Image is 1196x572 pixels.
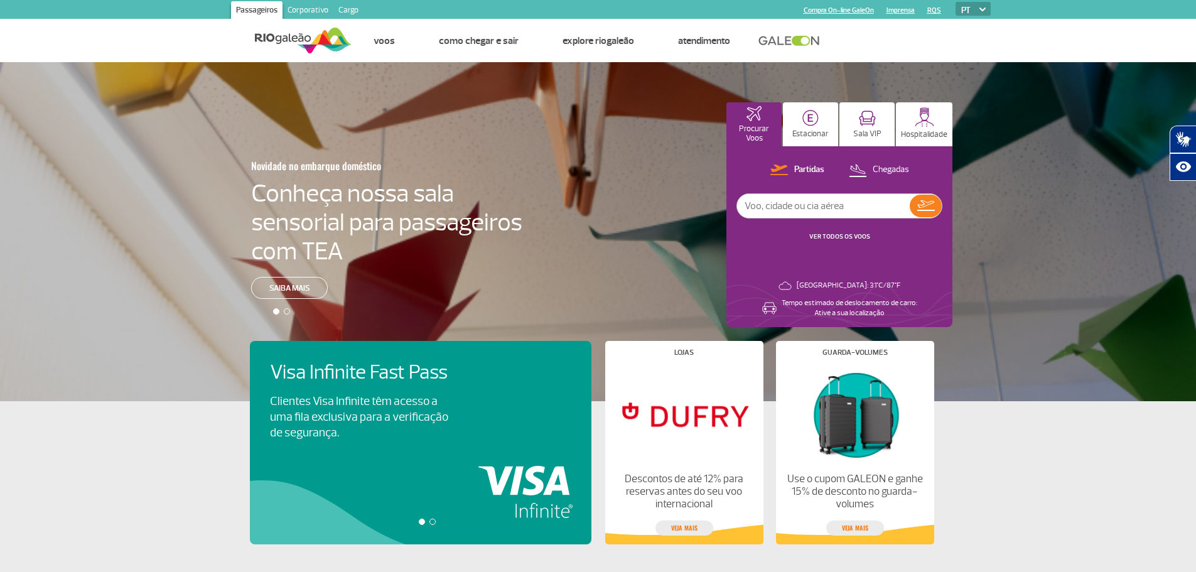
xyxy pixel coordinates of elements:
[251,277,328,299] a: Saiba mais
[563,35,634,47] a: Explore RIOgaleão
[615,366,752,463] img: Lojas
[270,361,470,384] h4: Visa Infinite Fast Pass
[726,102,782,146] button: Procurar Voos
[283,1,333,21] a: Corporativo
[915,107,934,127] img: hospitality.svg
[873,164,909,176] p: Chegadas
[886,6,915,14] a: Imprensa
[794,164,824,176] p: Partidas
[737,194,910,218] input: Voo, cidade ou cia aérea
[270,394,448,441] p: Clientes Visa Infinite têm acesso a uma fila exclusiva para a verificação de segurança.
[746,106,762,121] img: airplaneHomeActive.svg
[678,35,730,47] a: Atendimento
[1170,153,1196,181] button: Abrir recursos assistivos.
[786,473,923,510] p: Use o cupom GALEON e ganhe 15% de desconto no guarda-volumes
[782,298,917,318] p: Tempo estimado de deslocamento de carro: Ative a sua localização
[270,361,571,441] a: Visa Infinite Fast PassClientes Visa Infinite têm acesso a uma fila exclusiva para a verificação ...
[809,232,870,240] a: VER TODOS OS VOOS
[839,102,895,146] button: Sala VIP
[251,179,522,266] h4: Conheça nossa sala sensorial para passageiros com TEA
[439,35,519,47] a: Como chegar e sair
[802,110,819,126] img: carParkingHome.svg
[859,111,876,126] img: vipRoom.svg
[655,521,713,536] a: veja mais
[767,162,828,178] button: Partidas
[674,349,694,356] h4: Lojas
[783,102,838,146] button: Estacionar
[333,1,364,21] a: Cargo
[826,521,884,536] a: veja mais
[251,153,461,179] h3: Novidade no embarque doméstico
[1170,126,1196,181] div: Plugin de acessibilidade da Hand Talk.
[374,35,395,47] a: Voos
[896,102,952,146] button: Hospitalidade
[804,6,874,14] a: Compra On-line GaleOn
[845,162,913,178] button: Chegadas
[822,349,888,356] h4: Guarda-volumes
[733,124,775,143] p: Procurar Voos
[615,473,752,510] p: Descontos de até 12% para reservas antes do seu voo internacional
[1170,126,1196,153] button: Abrir tradutor de língua de sinais.
[927,6,941,14] a: RQS
[792,129,829,139] p: Estacionar
[797,281,900,291] p: [GEOGRAPHIC_DATA]: 31°C/87°F
[853,129,881,139] p: Sala VIP
[786,366,923,463] img: Guarda-volumes
[805,232,874,242] button: VER TODOS OS VOOS
[231,1,283,21] a: Passageiros
[901,130,947,139] p: Hospitalidade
